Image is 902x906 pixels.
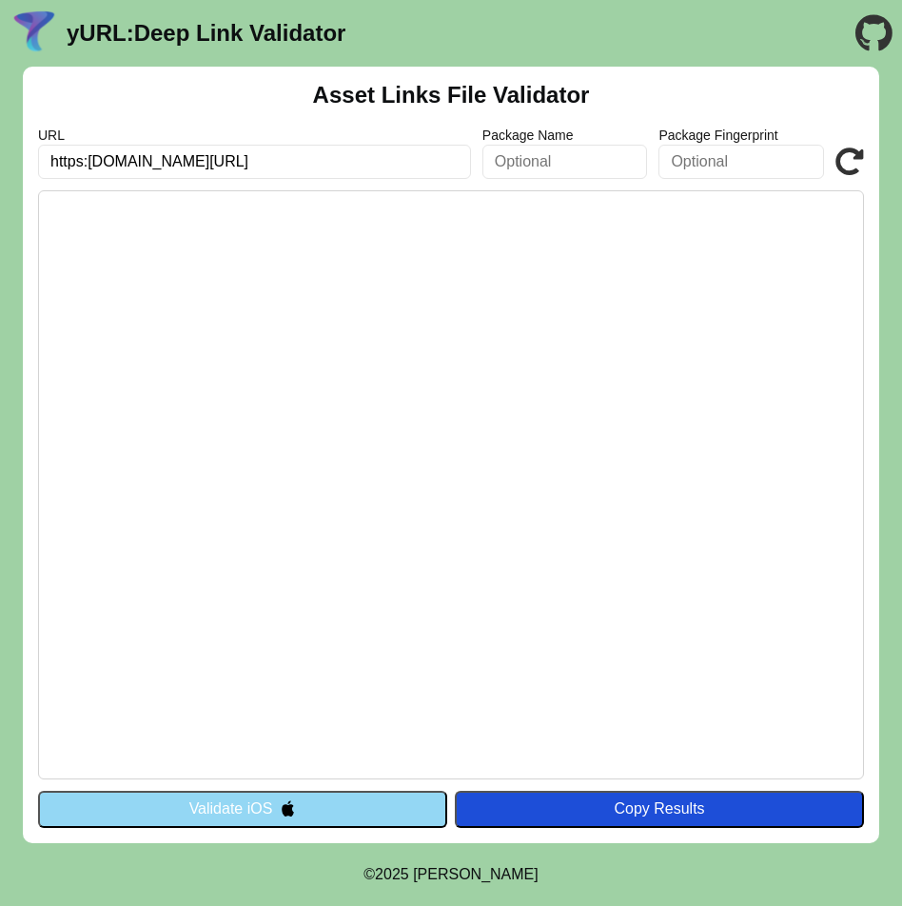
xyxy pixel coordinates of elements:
h2: Asset Links File Validator [313,82,590,108]
label: Package Name [482,128,648,143]
div: Copy Results [464,800,854,817]
input: Optional [658,145,824,179]
label: Package Fingerprint [658,128,824,143]
img: appleIcon.svg [280,800,296,817]
a: Michael Ibragimchayev's Personal Site [413,866,539,882]
input: Required [38,145,471,179]
button: Validate iOS [38,791,447,827]
footer: © [363,843,538,906]
img: yURL Logo [10,9,59,58]
button: Copy Results [455,791,864,827]
span: 2025 [375,866,409,882]
input: Optional [482,145,648,179]
a: yURL:Deep Link Validator [67,20,345,47]
label: URL [38,128,471,143]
